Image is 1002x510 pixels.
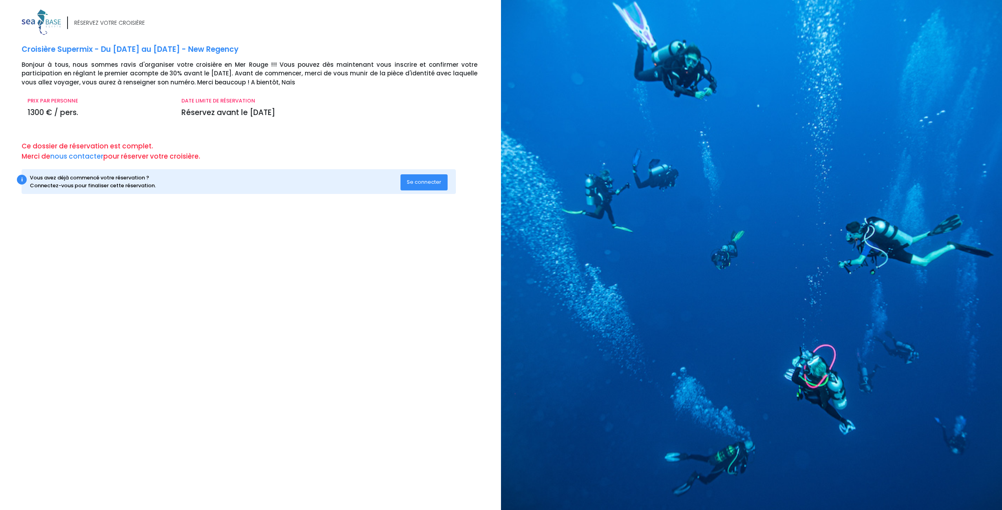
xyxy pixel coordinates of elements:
[181,97,477,105] p: DATE LIMITE DE RÉSERVATION
[22,9,61,35] img: logo_color1.png
[22,141,495,161] p: Ce dossier de réservation est complet. Merci de pour réserver votre croisière.
[400,174,448,190] button: Se connecter
[74,19,145,27] div: RÉSERVEZ VOTRE CROISIÈRE
[50,152,103,161] a: nous contacter
[27,107,170,119] p: 1300 € / pers.
[30,174,401,189] div: Vous avez déjà commencé votre réservation ? Connectez-vous pour finaliser cette réservation.
[22,60,495,87] p: Bonjour à tous, nous sommes ravis d'organiser votre croisière en Mer Rouge !!! Vous pouvez dès ma...
[17,175,27,185] div: i
[400,179,448,185] a: Se connecter
[27,97,170,105] p: PRIX PAR PERSONNE
[407,178,441,186] span: Se connecter
[181,107,477,119] p: Réservez avant le [DATE]
[22,44,495,55] p: Croisière Supermix - Du [DATE] au [DATE] - New Regency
